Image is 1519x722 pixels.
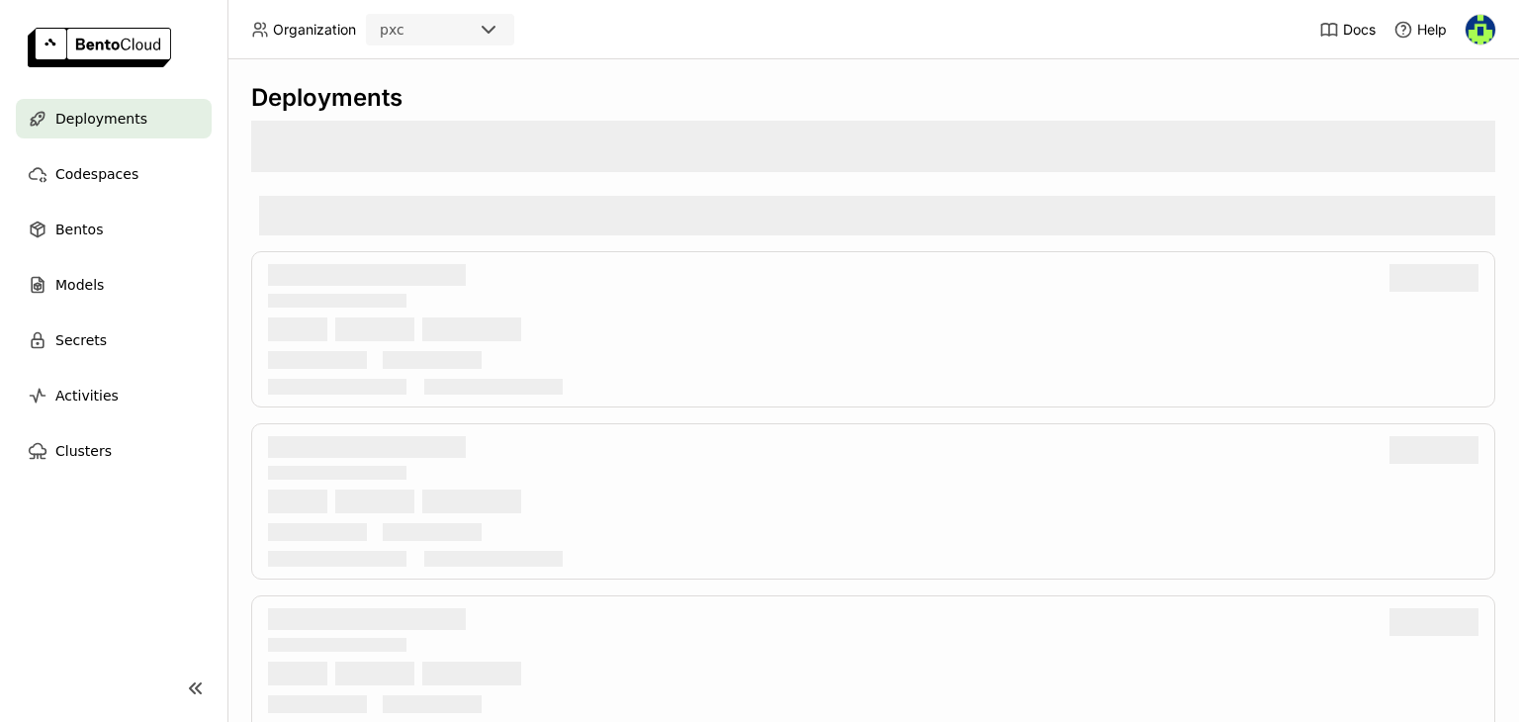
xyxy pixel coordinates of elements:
span: Docs [1343,21,1376,39]
div: Deployments [251,83,1495,113]
img: logo [28,28,171,67]
a: Secrets [16,320,212,360]
span: Models [55,273,104,297]
a: Docs [1319,20,1376,40]
span: Clusters [55,439,112,463]
span: Secrets [55,328,107,352]
div: pxc [380,20,404,40]
span: Organization [273,21,356,39]
span: Help [1417,21,1447,39]
div: Help [1393,20,1447,40]
span: Activities [55,384,119,407]
a: Deployments [16,99,212,138]
a: Bentos [16,210,212,249]
img: Pawan Sharma [1466,15,1495,45]
a: Activities [16,376,212,415]
input: Selected pxc. [406,21,408,41]
span: Codespaces [55,162,138,186]
a: Clusters [16,431,212,471]
a: Models [16,265,212,305]
a: Codespaces [16,154,212,194]
span: Deployments [55,107,147,131]
span: Bentos [55,218,103,241]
